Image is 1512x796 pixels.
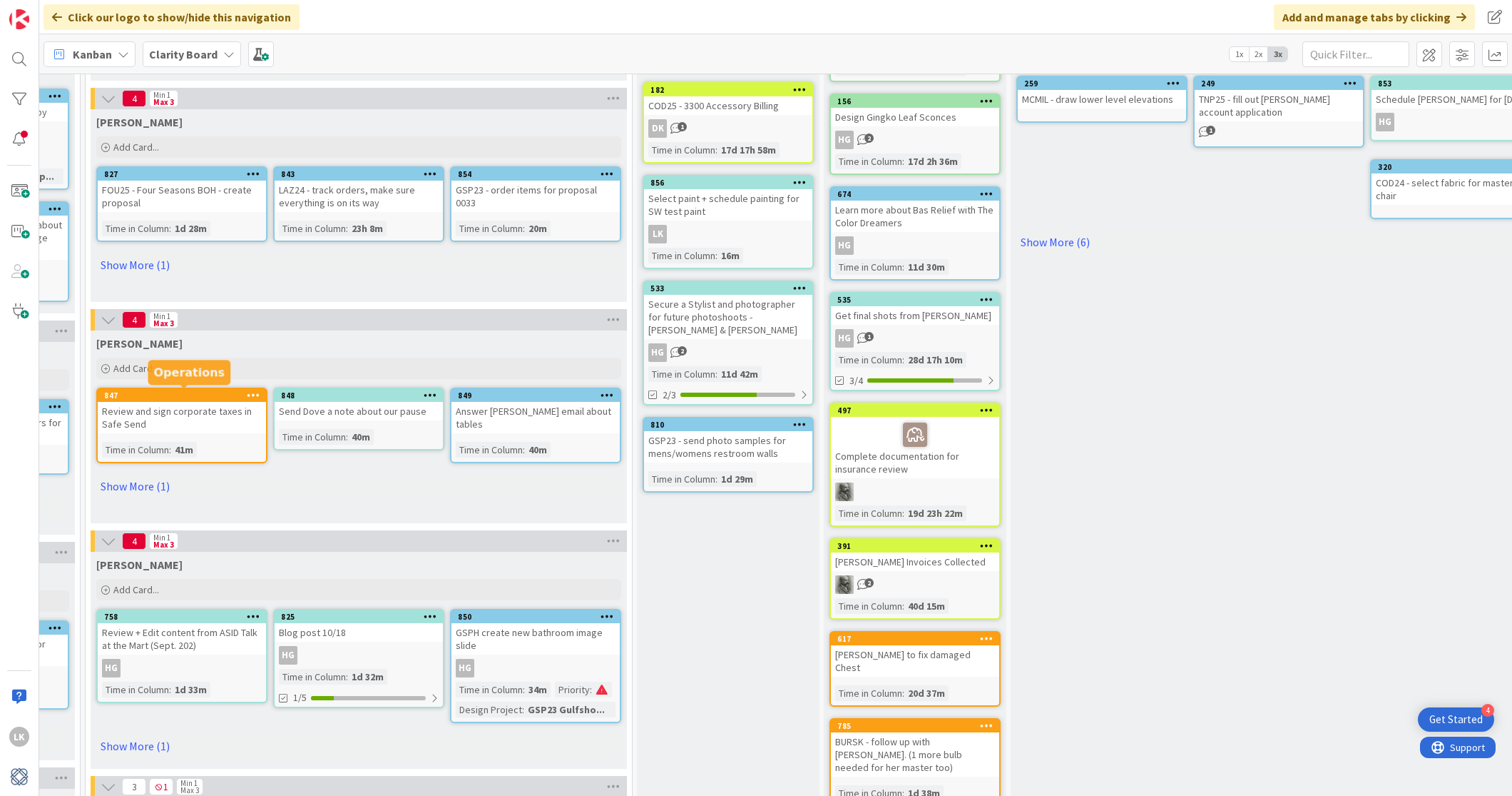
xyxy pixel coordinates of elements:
[171,682,210,697] div: 1d 33m
[153,541,174,548] div: Max 3
[451,389,620,433] div: 849Answer [PERSON_NAME] email about tables
[831,417,999,478] div: Complete documentation for insurance review
[275,402,443,420] div: Send Dove a note about our pause
[169,221,171,236] span: :
[122,311,146,328] span: 4
[644,431,812,463] div: GSP23 - send photo samples for mens/womens restroom walls
[717,366,762,382] div: 11d 42m
[831,540,999,571] div: 391[PERSON_NAME] Invoices Collected
[1230,47,1249,61] span: 1x
[451,389,620,402] div: 849
[451,659,620,677] div: HG
[1024,79,1186,89] div: 259
[122,90,146,107] span: 4
[902,352,904,368] span: :
[650,420,812,430] div: 810
[102,659,121,677] div: HG
[650,283,812,293] div: 533
[275,610,443,642] div: 825Blog post 10/18
[904,505,966,521] div: 19d 23h 22m
[715,142,717,158] span: :
[837,96,999,106] div: 156
[96,475,621,498] a: Show More (1)
[451,402,620,433] div: Answer [PERSON_NAME] email about tables
[104,612,266,622] div: 758
[831,108,999,126] div: Design Gingko Leaf Sconces
[644,84,812,115] div: 182COD25 - 3300 Accessory Billing
[644,189,812,221] div: Select paint + schedule painting for SW test paint
[1481,704,1494,717] div: 4
[98,168,266,181] div: 827
[835,685,902,701] div: Time in Column
[279,646,297,665] div: HG
[1018,77,1186,109] div: 259MCMIL - draw lower level elevations
[717,142,780,158] div: 17d 17h 58m
[902,505,904,521] span: :
[831,404,999,417] div: 497
[831,306,999,325] div: Get final shots from [PERSON_NAME]
[831,188,999,232] div: 674Learn more about Bas Relief with The Color Dreamers
[523,442,525,458] span: :
[904,352,966,368] div: 28d 17h 10m
[9,767,29,787] img: avatar
[281,612,443,622] div: 825
[451,623,620,655] div: GSPH create new bathroom image slide
[1249,47,1268,61] span: 2x
[835,329,854,348] div: HG
[275,168,443,181] div: 843
[835,598,902,614] div: Time in Column
[98,402,266,433] div: Review and sign corporate taxes in Safe Send
[279,429,346,445] div: Time in Column
[451,168,620,212] div: 854GSP23 - order items for proposal 0033
[98,623,266,655] div: Review + Edit content from ASID Talk at the Mart (Sept. 202)
[1018,90,1186,109] div: MCMIL - draw lower level elevations
[180,787,199,794] div: Max 3
[346,221,348,236] span: :
[346,429,348,445] span: :
[275,168,443,212] div: 843LAZ24 - track orders, make sure everything is on its way
[348,221,387,236] div: 23h 8m
[902,153,904,169] span: :
[153,313,170,320] div: Min 1
[831,95,999,108] div: 156
[275,646,443,665] div: HG
[113,583,159,596] span: Add Card...
[644,282,812,339] div: 533Secure a Stylist and photographer for future photoshoots - [PERSON_NAME] & [PERSON_NAME]
[102,682,169,697] div: Time in Column
[122,778,146,795] span: 3
[831,553,999,571] div: [PERSON_NAME] Invoices Collected
[831,575,999,594] div: PA
[837,541,999,551] div: 391
[281,169,443,179] div: 843
[831,404,999,478] div: 497Complete documentation for insurance review
[864,332,874,341] span: 1
[281,391,443,400] div: 848
[835,131,854,149] div: HG
[30,2,65,19] span: Support
[456,221,523,236] div: Time in Column
[831,540,999,553] div: 391
[96,115,183,129] span: Lisa T.
[644,343,812,362] div: HG
[522,702,524,717] span: :
[648,119,667,138] div: DK
[98,181,266,212] div: FOU25 - Four Seasons BOH - create proposal
[648,366,715,382] div: Time in Column
[113,141,159,153] span: Add Card...
[835,352,902,368] div: Time in Column
[648,248,715,263] div: Time in Column
[293,690,307,705] span: 1/5
[279,669,346,685] div: Time in Column
[902,685,904,701] span: :
[831,720,999,732] div: 785
[648,142,715,158] div: Time in Column
[149,47,218,61] b: Clarity Board
[644,119,812,138] div: DK
[644,176,812,189] div: 856
[644,176,812,221] div: 856Select paint + schedule painting for SW test paint
[904,685,949,701] div: 20d 37m
[275,389,443,420] div: 848Send Dove a note about our pause
[275,623,443,642] div: Blog post 10/18
[451,610,620,623] div: 850
[153,320,174,327] div: Max 3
